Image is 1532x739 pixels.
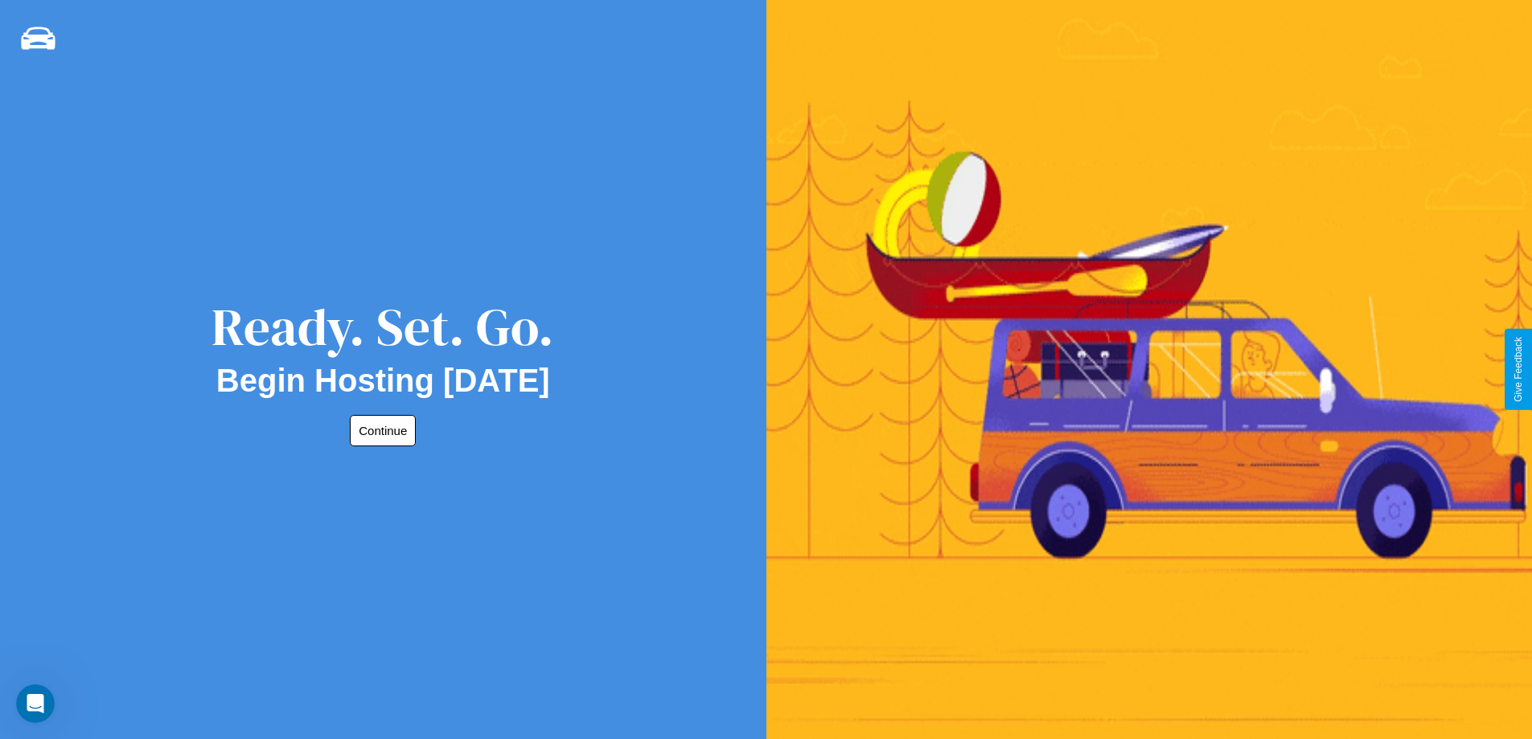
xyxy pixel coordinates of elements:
h2: Begin Hosting [DATE] [216,363,550,399]
div: Ready. Set. Go. [212,291,554,363]
button: Continue [350,415,416,446]
div: Give Feedback [1513,337,1524,402]
iframe: Intercom live chat [16,684,55,723]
